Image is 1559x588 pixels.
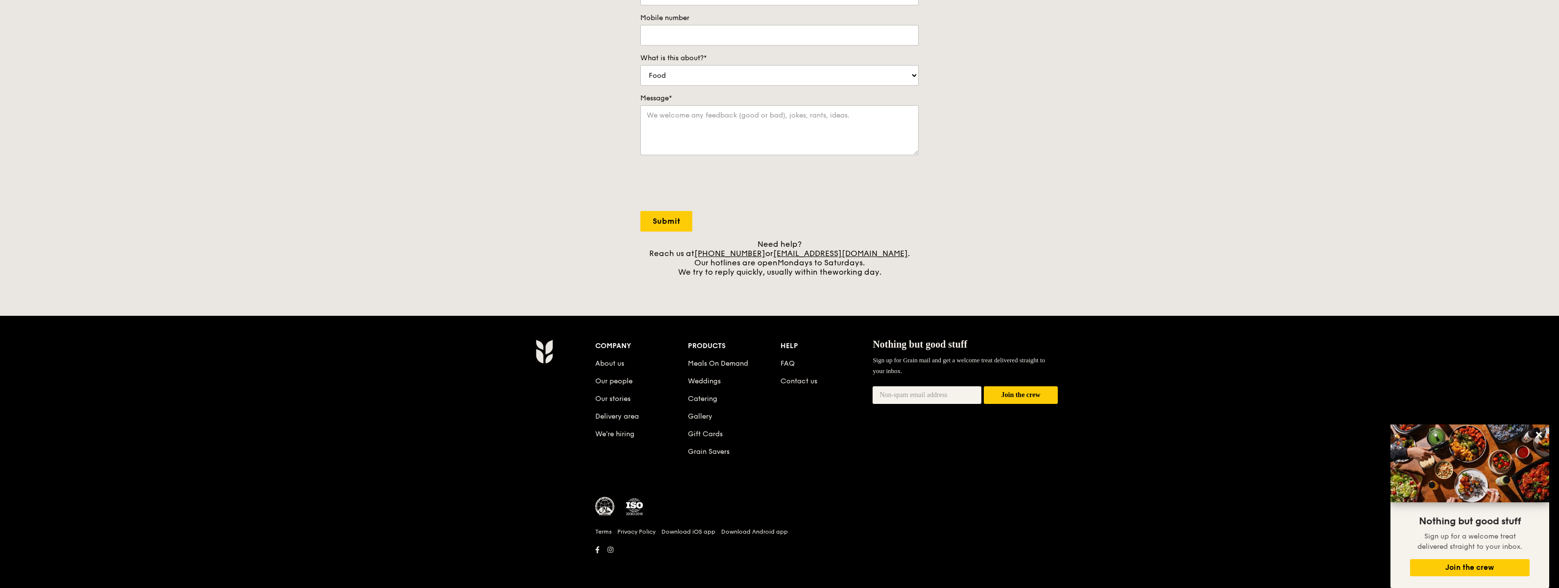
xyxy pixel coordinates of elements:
span: Sign up for a welcome treat delivered straight to your inbox. [1417,532,1522,551]
a: Contact us [780,377,817,385]
a: Grain Savers [688,447,730,456]
img: MUIS Halal Certified [595,497,615,517]
a: About us [595,359,624,368]
a: Download iOS app [661,528,715,536]
img: DSC07876-Edit02-Large.jpeg [1390,424,1549,502]
a: [PHONE_NUMBER] [694,249,765,258]
span: Mondays to Saturdays. [778,258,865,267]
button: Join the crew [984,386,1058,404]
a: Meals On Demand [688,359,748,368]
a: Our stories [595,395,631,403]
a: Weddings [688,377,721,385]
a: Gallery [688,412,712,421]
a: Terms [595,528,611,536]
span: working day. [832,267,881,277]
iframe: reCAPTCHA [640,165,789,203]
a: Download Android app [721,528,788,536]
button: Join the crew [1410,559,1530,576]
label: Message* [640,94,919,103]
span: Nothing but good stuff [873,339,967,350]
a: Our people [595,377,633,385]
a: FAQ [780,359,795,368]
a: Gift Cards [688,430,723,438]
a: We’re hiring [595,430,634,438]
div: Help [780,339,873,353]
img: Grain [536,339,553,364]
input: Submit [640,211,692,232]
span: Sign up for Grain mail and get a welcome treat delivered straight to your inbox. [873,356,1045,375]
span: Nothing but good stuff [1419,516,1521,527]
h6: Revision [497,557,1062,564]
label: What is this about?* [640,53,919,63]
img: ISO Certified [625,497,644,517]
div: Products [688,339,780,353]
input: Non-spam email address [873,386,981,404]
button: Close [1531,427,1547,443]
div: Company [595,339,688,353]
a: Privacy Policy [617,528,656,536]
a: Delivery area [595,412,639,421]
label: Mobile number [640,13,919,23]
div: Need help? Reach us at or . Our hotlines are open We try to reply quickly, usually within the [640,239,919,277]
a: [EMAIL_ADDRESS][DOMAIN_NAME] [773,249,908,258]
a: Catering [688,395,717,403]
